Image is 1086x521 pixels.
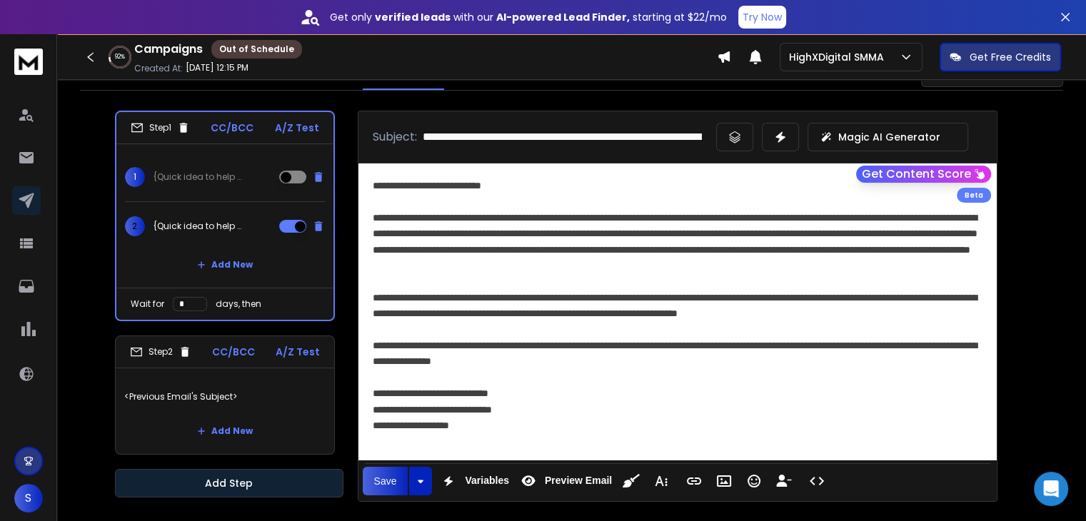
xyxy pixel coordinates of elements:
[134,63,183,74] p: Created At:
[125,216,145,236] span: 2
[131,121,190,134] div: Step 1
[1034,472,1068,506] div: Open Intercom Messenger
[435,467,512,495] button: Variables
[770,467,798,495] button: Insert Unsubscribe Link
[212,345,255,359] p: CC/BCC
[115,335,335,455] li: Step2CC/BCCA/Z Test<Previous Email's Subject>Add New
[211,40,302,59] div: Out of Schedule
[115,53,125,61] p: 92 %
[970,50,1051,64] p: Get Free Credits
[710,467,738,495] button: Insert Image (Ctrl+P)
[131,298,164,310] p: Wait for
[186,251,264,279] button: Add New
[14,484,43,512] button: S
[618,467,645,495] button: Clean HTML
[373,128,417,146] p: Subject:
[856,166,991,183] button: Get Content Score
[803,467,830,495] button: Code View
[125,167,145,187] span: 1
[740,467,768,495] button: Emoticons
[154,221,245,232] p: {Quick idea to help with project flow|Small idea to improve your job pipeline|Simple way to keep ...
[363,467,408,495] button: Save
[743,10,782,24] p: Try Now
[738,6,786,29] button: Try Now
[648,467,675,495] button: More Text
[124,377,326,417] p: <Previous Email's Subject>
[496,10,630,24] strong: AI-powered Lead Finder,
[115,469,343,497] button: Add Step
[186,62,248,74] p: [DATE] 12:15 PM
[216,298,261,310] p: days, then
[130,345,191,358] div: Step 2
[115,111,335,321] li: Step1CC/BCCA/Z Test1{Quick idea to help with project flow|Small idea to improve your job pipeline...
[330,10,727,24] p: Get only with our starting at $22/mo
[276,345,320,359] p: A/Z Test
[542,475,615,487] span: Preview Email
[957,188,991,203] div: Beta
[940,43,1061,71] button: Get Free Credits
[789,50,890,64] p: HighXDigital SMMA
[838,130,940,144] p: Magic AI Generator
[680,467,708,495] button: Insert Link (Ctrl+K)
[154,171,245,183] p: {Quick idea to help with project flow|Small idea to improve your job pipeline|Simple way to keep ...
[275,121,319,135] p: A/Z Test
[808,123,968,151] button: Magic AI Generator
[515,467,615,495] button: Preview Email
[186,417,264,445] button: Add New
[462,475,512,487] span: Variables
[14,49,43,75] img: logo
[375,10,451,24] strong: verified leads
[211,121,253,135] p: CC/BCC
[134,41,203,58] h1: Campaigns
